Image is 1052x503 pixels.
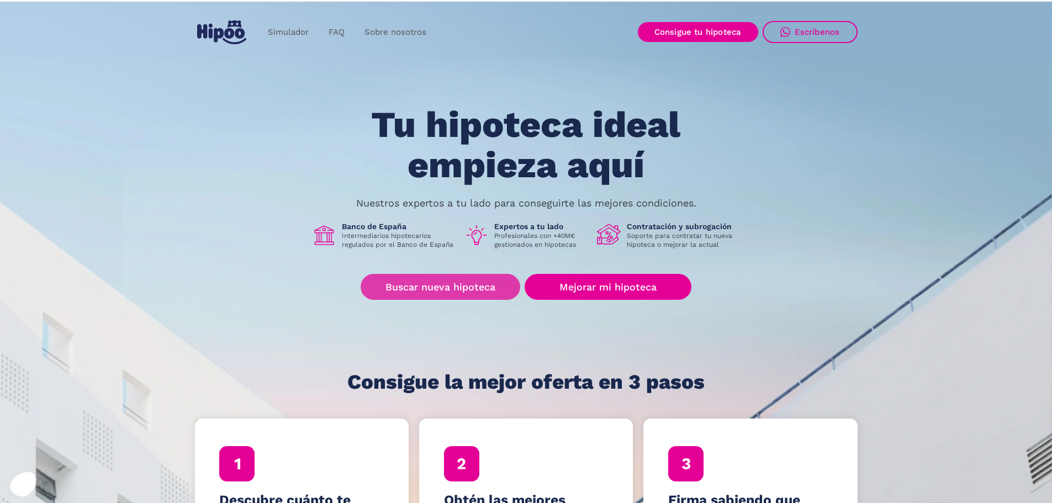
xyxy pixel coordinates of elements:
a: Escríbenos [763,21,858,43]
a: home [195,16,249,49]
p: Nuestros expertos a tu lado para conseguirte las mejores condiciones. [356,199,696,208]
h1: Tu hipoteca ideal empieza aquí [316,105,735,185]
h1: Banco de España [342,221,456,231]
a: Buscar nueva hipoteca [361,274,520,300]
h1: Consigue la mejor oferta en 3 pasos [347,371,705,393]
div: Escríbenos [795,27,840,37]
a: Simulador [258,22,319,43]
a: FAQ [319,22,355,43]
a: Sobre nosotros [355,22,436,43]
h1: Expertos a tu lado [494,221,588,231]
p: Intermediarios hipotecarios regulados por el Banco de España [342,231,456,249]
a: Mejorar mi hipoteca [525,274,691,300]
p: Profesionales con +40M€ gestionados en hipotecas [494,231,588,249]
a: Consigue tu hipoteca [638,22,758,42]
h1: Contratación y subrogación [627,221,741,231]
p: Soporte para contratar tu nueva hipoteca o mejorar la actual [627,231,741,249]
